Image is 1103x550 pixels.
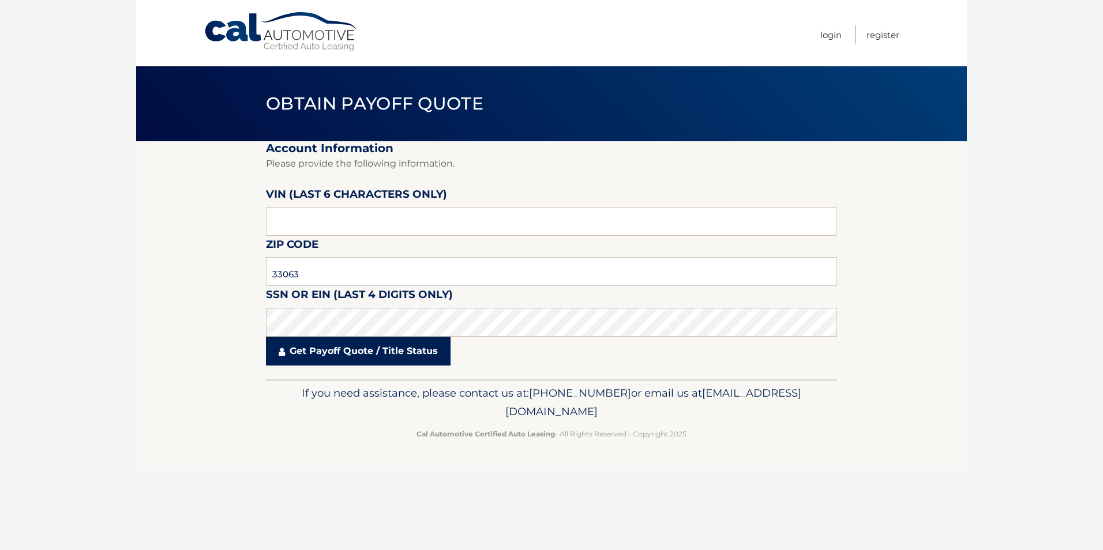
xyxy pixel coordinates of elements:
a: Cal Automotive [204,12,359,52]
span: Obtain Payoff Quote [266,93,483,114]
label: SSN or EIN (last 4 digits only) [266,286,453,307]
a: Register [866,25,899,44]
a: Login [820,25,842,44]
h2: Account Information [266,141,837,156]
span: [PHONE_NUMBER] [529,386,631,400]
label: Zip Code [266,236,318,257]
strong: Cal Automotive Certified Auto Leasing [417,430,555,438]
a: Get Payoff Quote / Title Status [266,337,451,366]
p: If you need assistance, please contact us at: or email us at [273,384,830,421]
p: - All Rights Reserved - Copyright 2025 [273,428,830,440]
label: VIN (last 6 characters only) [266,186,447,207]
p: Please provide the following information. [266,156,837,172]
